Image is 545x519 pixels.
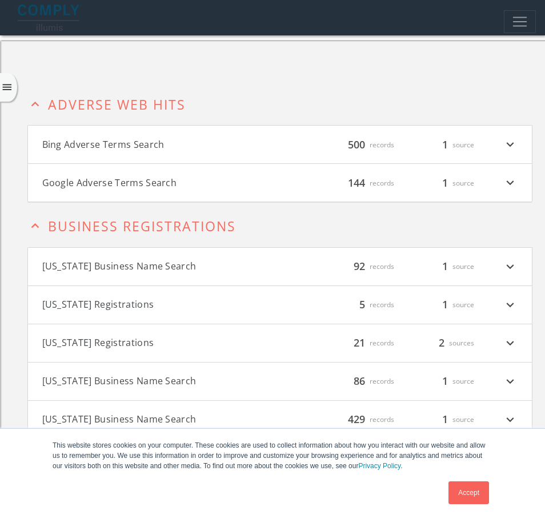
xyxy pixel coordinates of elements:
[350,335,369,351] span: 21
[503,374,518,389] i: expand_more
[504,10,536,33] button: Toggle navigation
[503,412,518,427] i: expand_more
[503,297,518,312] i: expand_more
[406,412,474,427] div: source
[435,335,448,351] span: 2
[42,175,280,190] button: Google Adverse Terms Search
[438,297,452,312] span: 1
[42,336,280,351] button: [US_STATE] Registrations
[406,137,474,152] div: source
[438,259,452,274] span: 1
[406,175,474,190] div: source
[48,95,186,114] span: Adverse Web Hits
[326,374,394,389] div: records
[448,481,489,504] a: Accept
[326,137,394,152] div: records
[355,297,369,312] span: 5
[53,440,492,471] p: This website stores cookies on your computer. These cookies are used to collect information about...
[350,373,369,389] span: 86
[503,336,518,351] i: expand_more
[503,175,518,190] i: expand_more
[326,175,394,190] div: records
[18,5,82,31] img: illumis
[48,217,236,235] span: Business Registrations
[326,259,394,274] div: records
[344,412,369,427] span: 429
[344,175,369,190] span: 144
[42,137,280,152] button: Bing Adverse Terms Search
[406,374,474,389] div: source
[406,297,474,312] div: source
[406,336,474,351] div: sources
[27,218,43,234] i: expand_less
[27,96,43,112] i: expand_less
[42,259,280,274] button: [US_STATE] Business Name Search
[350,259,369,274] span: 92
[438,136,452,152] span: 1
[27,216,532,234] button: expand_lessBusiness Registrations
[42,297,280,312] button: [US_STATE] Registrations
[503,137,518,152] i: expand_more
[406,259,474,274] div: source
[42,374,280,389] button: [US_STATE] Business Name Search
[27,94,532,112] button: expand_lessAdverse Web Hits
[438,373,452,389] span: 1
[358,462,400,470] a: Privacy Policy
[1,82,13,94] i: menu
[438,175,452,190] span: 1
[42,412,280,427] button: [US_STATE] Business Name Search
[326,336,394,351] div: records
[503,259,518,274] i: expand_more
[438,412,452,427] span: 1
[326,412,394,427] div: records
[326,297,394,312] div: records
[344,136,369,152] span: 500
